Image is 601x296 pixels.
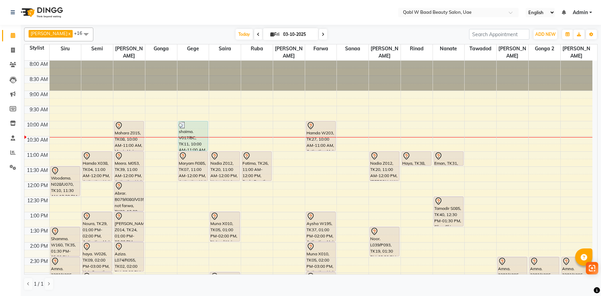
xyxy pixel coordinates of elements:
span: [PERSON_NAME] [31,31,68,36]
span: 1 / 1 [34,280,43,288]
div: Nadia Z012, TK20, 11:00 AM-12:00 PM, Natural Hair Color - Roots [210,152,239,181]
button: ADD NEW [533,30,557,39]
div: Fatima, TK26, 11:00 AM-12:00 PM, Scalp Facail Treatment [242,152,271,181]
div: 2:00 PM [29,243,49,250]
div: Abrar. B079/I080/V035/ not farwa, TK23, 12:00 PM-01:00 PM, Activation Hair Treatment [114,182,144,211]
span: Gonga [145,44,177,53]
div: 8:00 AM [28,61,49,68]
div: 2:30 PM [29,258,49,265]
span: [PERSON_NAME] [561,44,593,60]
span: Rinad [401,44,433,53]
div: Woodema. N028/U070, TK10, 11:30 AM-12:30 PM, Activation Hair Treatment [51,166,80,196]
div: Muna X010, TK05, 02:00 PM-03:00 PM, Activation Hair Treatment [306,242,335,271]
div: 11:00 AM [25,152,49,159]
input: Search Appointment [469,29,529,40]
div: Haya, TK38, 11:00 AM-11:30 AM, Hair Consultaion Free instead of 200AED with Package [402,152,431,165]
div: Amna. 2282/K095, TK21, 02:30 PM-03:30 PM, Pedicure - Loiality Old Customer [498,257,527,286]
div: Aysha W195, TK37, 01:00 PM-02:00 PM, Activation Hair Treatment [306,212,335,241]
div: Mahara Z015, TK08, 10:00 AM-11:00 AM, Magic Hair Treatemnt [114,121,144,151]
div: Amna. 2282/K095, TK21, 02:30 PM-03:30 PM, Manicure - Loiality Old Customer [530,257,559,286]
a: x [68,31,71,36]
div: 10:00 AM [25,121,49,129]
span: ADD NEW [535,32,556,37]
div: Noor. L039/P093, TK19, 01:30 PM-02:30 PM, Petrulum Hair Treatment [370,227,399,256]
div: [PERSON_NAME] Z014, TK24, 01:00 PM-02:00 PM, Activation Hair Treatment [114,212,144,241]
div: 10:30 AM [25,136,49,144]
div: 9:00 AM [28,91,49,98]
span: Semi [81,44,113,53]
div: Shamma. W160, TK35, 01:30 PM-02:30 PM, Activation Hair Treatment [51,227,80,256]
input: 2025-10-03 [281,29,315,40]
span: Gonga 2 [529,44,560,53]
div: Nadia Z012, TK20, 11:00 AM-12:00 PM, [PERSON_NAME] [370,152,399,181]
div: haya. W026, TK09, 02:00 PM-03:00 PM, Hair Growth Treatment [82,242,112,271]
span: [PERSON_NAME] [113,44,145,60]
div: 9:30 AM [28,106,49,113]
div: Hamda W203, TK27, 10:00 AM-11:00 AM, Activation Hair Treatment [306,121,335,151]
span: Gege [177,44,209,53]
span: Today [236,29,253,40]
div: Tamadir S085, TK40, 12:30 PM-01:30 PM, Glow Skin Facial [434,197,463,226]
div: Eman, TK31, 11:00 AM-11:30 AM, Signature Pro Lifting Face Massage [434,152,463,165]
div: 8:30 AM [28,76,49,83]
span: [PERSON_NAME] [273,44,305,60]
div: Amna. 2282/K095, TK21, 02:30 PM-03:30 PM, Pedicure - Loiality Old Customer [562,257,591,286]
span: Admin [573,9,588,16]
div: Hamda X038, TK04, 11:00 AM-12:00 PM, Activation Hair Treatment [82,152,112,181]
div: Maryam R085, TK07, 11:00 AM-12:00 PM, Activation Hair Treatment [178,152,208,181]
span: Fri [269,32,281,37]
div: shaima. V017/BC, TK11, 10:00 AM-11:00 AM, [PERSON_NAME] [178,121,208,151]
img: logo [18,3,65,22]
div: Stylist [24,44,49,52]
div: Meera. M053, TK39, 11:00 AM-12:00 PM, Activation Hair Treatment [114,152,144,181]
span: Ruba [241,44,273,53]
span: Sanaa [337,44,369,53]
div: Aziza. L074/R055, TK02, 02:00 PM-03:00 PM, Natural Hair Color [114,242,144,271]
span: [PERSON_NAME] [369,44,401,60]
div: 11:30 AM [25,167,49,174]
span: Tawadod [465,44,496,53]
div: Amna. 2282/K095, TK21, 02:30 PM-03:30 PM, Manicure - Loiality Old Customer [51,257,80,286]
div: Noura, TK29, 01:00 PM-02:00 PM, Activation Hair Treatment [82,212,112,241]
div: 1:00 PM [29,212,49,220]
div: 12:00 PM [26,182,49,189]
div: 1:30 PM [29,227,49,235]
div: Muna X010, TK05, 01:00 PM-02:00 PM, Natural Hair Color - Roots [210,212,239,241]
span: Farwa [305,44,337,53]
span: [PERSON_NAME] [497,44,528,60]
span: +16 [74,30,87,36]
div: 12:30 PM [26,197,49,204]
span: Saira [209,44,241,53]
span: Siru [50,44,81,53]
div: 3:00 PM [29,273,49,280]
span: Nanate [433,44,465,53]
